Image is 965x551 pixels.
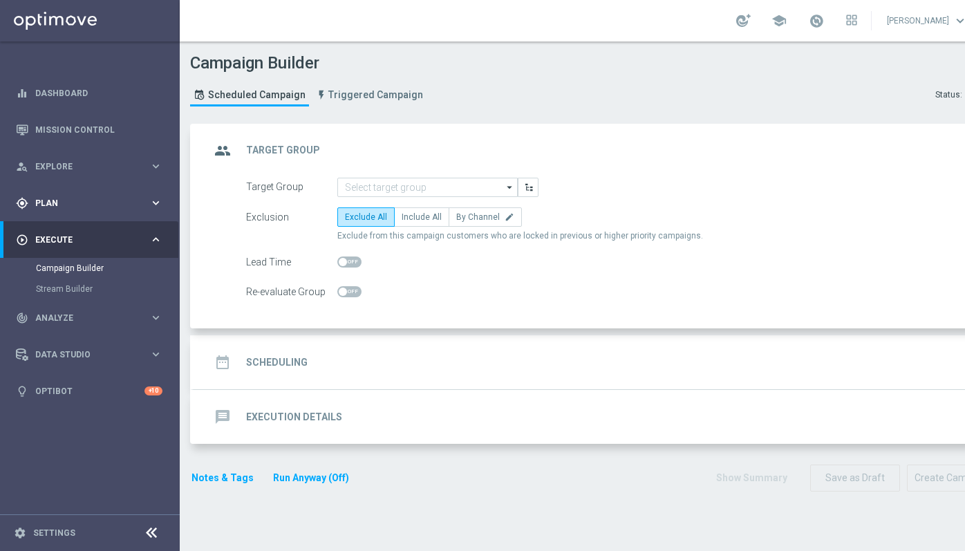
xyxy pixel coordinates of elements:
span: Triggered Campaign [328,89,423,101]
div: Analyze [16,312,149,324]
i: keyboard_arrow_right [149,348,162,361]
a: Dashboard [35,75,162,111]
div: Mission Control [16,111,162,148]
a: Triggered Campaign [312,84,427,106]
span: By Channel [456,212,500,222]
button: track_changes Analyze keyboard_arrow_right [15,312,163,324]
button: person_search Explore keyboard_arrow_right [15,161,163,172]
span: Execute [35,236,149,244]
i: keyboard_arrow_right [149,311,162,324]
i: edit [505,212,514,222]
div: Exclusion [246,207,337,227]
h2: Scheduling [246,356,308,369]
button: Mission Control [15,124,163,136]
button: lightbulb Optibot +10 [15,386,163,397]
h2: Execution Details [246,411,342,424]
div: Execute [16,234,149,246]
i: gps_fixed [16,197,28,209]
a: Campaign Builder [36,263,144,274]
a: Settings [33,529,75,537]
div: Status: [935,89,962,102]
a: Mission Control [35,111,162,148]
a: Optibot [35,373,144,409]
button: equalizer Dashboard [15,88,163,99]
i: arrow_drop_down [503,178,517,196]
div: Target Group [246,178,337,197]
i: person_search [16,160,28,173]
button: Notes & Tags [190,469,255,487]
div: Re-evaluate Group [246,282,337,301]
i: settings [14,527,26,539]
div: Stream Builder [36,279,178,299]
span: Analyze [35,314,149,322]
i: keyboard_arrow_right [149,233,162,246]
span: Exclude All [345,212,387,222]
i: date_range [210,350,235,375]
h2: Target Group [246,144,320,157]
div: Lead Time [246,252,337,272]
a: Stream Builder [36,283,144,295]
span: Data Studio [35,351,149,359]
span: Exclude from this campaign customers who are locked in previous or higher priority campaigns. [337,230,703,242]
span: school [771,13,787,28]
div: Explore [16,160,149,173]
i: equalizer [16,87,28,100]
button: Save as Draft [810,465,900,492]
div: Dashboard [16,75,162,111]
button: Data Studio keyboard_arrow_right [15,349,163,360]
div: Optibot [16,373,162,409]
div: Campaign Builder [36,258,178,279]
h1: Campaign Builder [190,53,430,73]
i: track_changes [16,312,28,324]
div: Plan [16,197,149,209]
span: Plan [35,199,149,207]
button: gps_fixed Plan keyboard_arrow_right [15,198,163,209]
div: Data Studio [16,348,149,361]
i: lightbulb [16,385,28,398]
i: message [210,404,235,429]
i: play_circle_outline [16,234,28,246]
input: Select target group [337,178,518,197]
div: +10 [144,386,162,395]
i: keyboard_arrow_right [149,196,162,209]
span: Explore [35,162,149,171]
i: group [210,138,235,163]
span: Scheduled Campaign [208,89,306,101]
i: keyboard_arrow_right [149,160,162,173]
button: Run Anyway (Off) [272,469,350,487]
button: play_circle_outline Execute keyboard_arrow_right [15,234,163,245]
span: Include All [402,212,442,222]
a: Scheduled Campaign [190,84,309,106]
